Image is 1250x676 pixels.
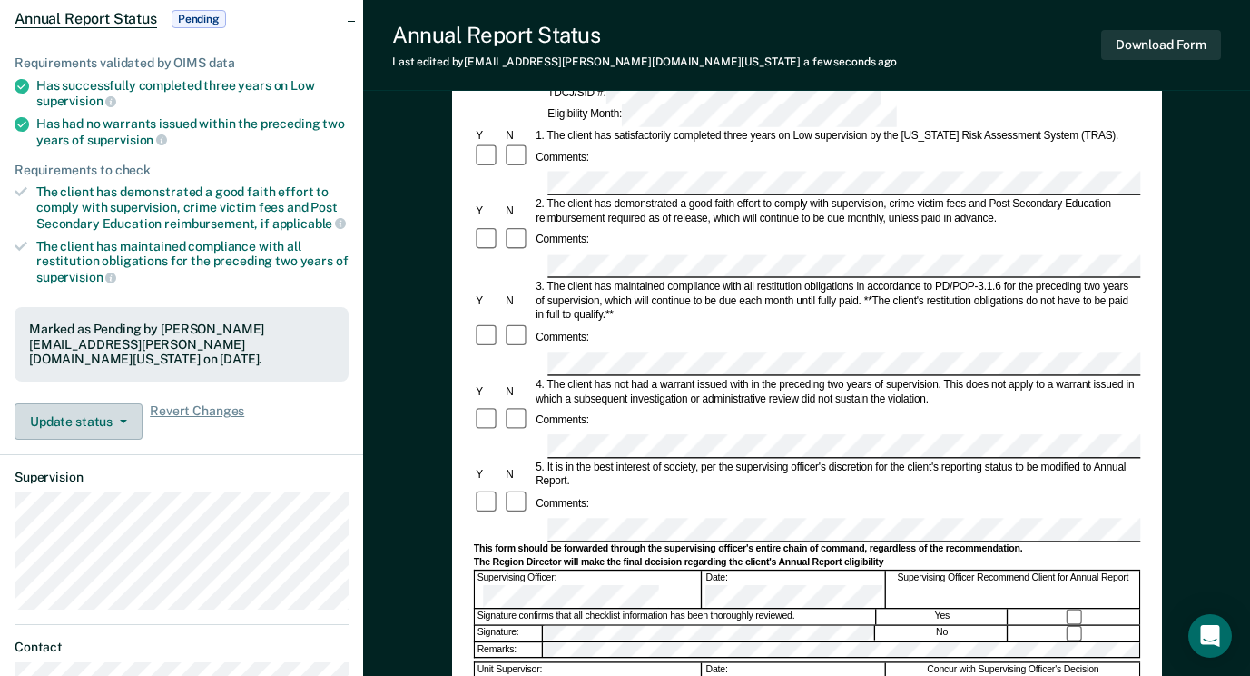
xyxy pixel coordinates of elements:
[392,55,897,68] div: Last edited by [EMAIL_ADDRESS][PERSON_NAME][DOMAIN_NAME][US_STATE]
[36,184,349,231] div: The client has demonstrated a good faith effort to comply with supervision, crime victim fees and...
[533,150,591,164] div: Comments:
[877,609,1008,624] div: Yes
[475,572,703,608] div: Supervising Officer:
[36,116,349,147] div: Has had no warrants issued within the preceding two years of
[36,270,116,284] span: supervision
[15,55,349,71] div: Requirements validated by OIMS data
[533,233,591,247] div: Comments:
[36,94,116,108] span: supervision
[533,280,1140,323] div: 3. The client has maintained compliance with all restitution obligations in accordance to PD/POP-...
[15,403,143,440] button: Update status
[473,204,503,218] div: Y
[15,10,157,28] span: Annual Report Status
[473,557,1140,570] div: The Region Director will make the final decision regarding the client's Annual Report eligibility
[887,572,1140,608] div: Supervising Officer Recommend Client for Annual Report
[272,216,346,231] span: applicable
[533,413,591,428] div: Comments:
[533,377,1140,406] div: 4. The client has not had a warrant issued with in the preceding two years of supervision. This d...
[475,609,876,624] div: Signature confirms that all checklist information has been thoroughly reviewed.
[545,104,899,126] div: Eligibility Month:
[392,22,897,48] div: Annual Report Status
[150,403,244,440] span: Revert Changes
[87,133,167,147] span: supervision
[545,83,883,104] div: TDCJ/SID #:
[503,384,533,399] div: N
[473,467,503,482] div: Y
[533,330,591,344] div: Comments:
[533,128,1140,143] div: 1. The client has satisfactorily completed three years on Low supervision by the [US_STATE] Risk ...
[533,496,591,511] div: Comments:
[473,384,503,399] div: Y
[503,128,533,143] div: N
[36,78,349,109] div: Has successfully completed three years on Low
[15,163,349,178] div: Requirements to check
[503,467,533,482] div: N
[473,543,1140,556] div: This form should be forwarded through the supervising officer's entire chain of command, regardle...
[503,204,533,218] div: N
[172,10,226,28] span: Pending
[29,322,334,367] div: Marked as Pending by [PERSON_NAME][EMAIL_ADDRESS][PERSON_NAME][DOMAIN_NAME][US_STATE] on [DATE].
[473,128,503,143] div: Y
[475,642,543,657] div: Remarks:
[15,470,349,485] dt: Supervision
[533,196,1140,225] div: 2. The client has demonstrated a good faith effort to comply with supervision, crime victim fees ...
[15,640,349,655] dt: Contact
[1188,614,1232,658] div: Open Intercom Messenger
[877,626,1008,641] div: No
[533,460,1140,489] div: 5. It is in the best interest of society, per the supervising officer's discretion for the client...
[36,239,349,285] div: The client has maintained compliance with all restitution obligations for the preceding two years of
[503,294,533,309] div: N
[803,55,897,68] span: a few seconds ago
[475,626,543,641] div: Signature:
[704,572,886,608] div: Date:
[473,294,503,309] div: Y
[1101,30,1221,60] button: Download Form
